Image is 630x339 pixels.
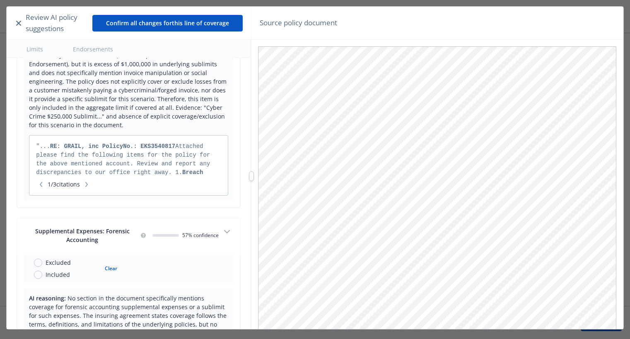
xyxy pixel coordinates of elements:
[63,40,123,58] button: Endorsements
[36,180,92,189] span: 1 / 3 citations
[29,294,66,302] span: AI reasoning:
[36,142,221,177] div: "... ..."
[34,259,42,267] input: Excluded
[29,43,227,129] span: The only relevant sublimit in the document is the $250,000 Cyber Crime Sublimit (in the Drop Down...
[260,17,337,28] span: Source policy document
[17,218,240,255] button: Supplemental Expenses: Forensic Accounting57% confidence
[92,15,243,31] button: Confirm all changes forthis line of coverage
[46,270,70,279] span: Included
[100,263,122,274] button: Clear
[34,271,42,279] input: Included
[102,143,175,150] strong: PolicyNo.: EKS3540817
[182,232,219,239] span: 57 % confidence
[26,12,93,34] span: Review AI policy suggestions
[46,258,71,267] span: Excluded
[50,143,99,150] strong: RE: GRAIL, inc
[35,227,130,244] span: Supplemental Expenses: Forensic Accounting
[17,40,53,58] button: Limits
